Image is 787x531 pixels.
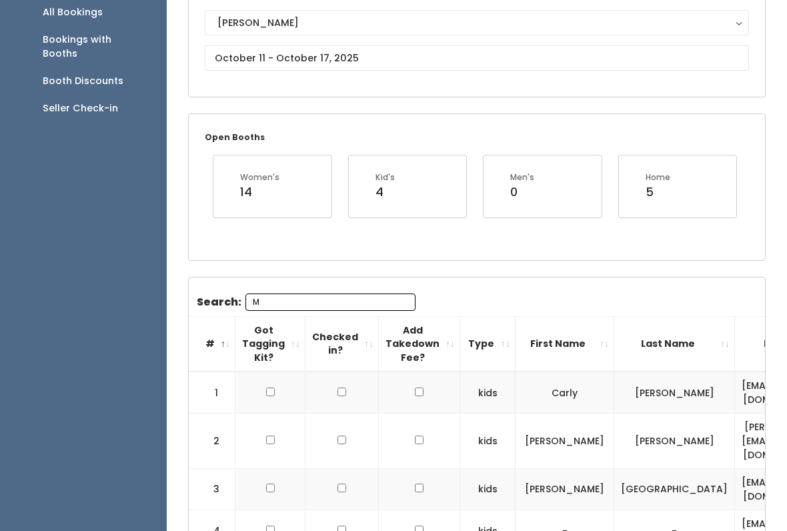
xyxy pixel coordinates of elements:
th: Checked in?: activate to sort column ascending [305,316,379,372]
td: kids [460,414,516,469]
th: #: activate to sort column descending [189,316,235,372]
td: 3 [189,469,235,510]
th: First Name: activate to sort column ascending [516,316,614,372]
div: 0 [510,183,534,201]
th: Got Tagging Kit?: activate to sort column ascending [235,316,305,372]
td: kids [460,372,516,414]
div: Kid's [375,171,395,183]
td: [PERSON_NAME] [516,414,614,469]
th: Type: activate to sort column ascending [460,316,516,372]
td: kids [460,469,516,510]
div: [PERSON_NAME] [217,15,736,30]
div: Home [646,171,670,183]
div: 14 [240,183,279,201]
div: Booth Discounts [43,74,123,88]
div: Women's [240,171,279,183]
div: Bookings with Booths [43,33,145,61]
td: [PERSON_NAME] [614,414,735,469]
div: 5 [646,183,670,201]
div: 4 [375,183,395,201]
label: Search: [197,294,416,311]
td: [PERSON_NAME] [614,372,735,414]
button: [PERSON_NAME] [205,10,749,35]
th: Add Takedown Fee?: activate to sort column ascending [379,316,460,372]
td: Carly [516,372,614,414]
div: Seller Check-in [43,101,118,115]
input: October 11 - October 17, 2025 [205,45,749,71]
td: [GEOGRAPHIC_DATA] [614,469,735,510]
td: 2 [189,414,235,469]
td: 1 [189,372,235,414]
input: Search: [245,294,416,311]
div: Men's [510,171,534,183]
div: All Bookings [43,5,103,19]
th: Last Name: activate to sort column ascending [614,316,735,372]
small: Open Booths [205,131,265,143]
td: [PERSON_NAME] [516,469,614,510]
